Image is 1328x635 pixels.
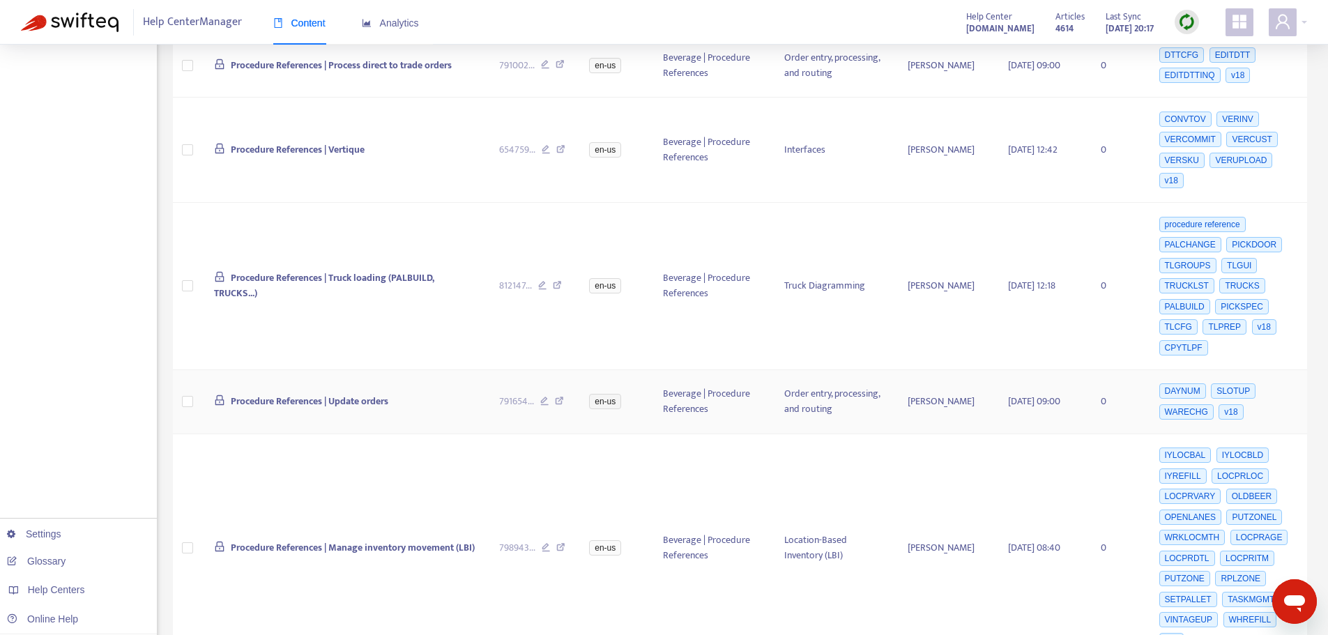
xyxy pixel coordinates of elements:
span: VINTAGEUP [1159,612,1218,627]
iframe: Button to launch messaging window [1272,579,1317,624]
span: DAYNUM [1159,383,1206,399]
span: Procedure References | Update orders [231,393,388,409]
td: [PERSON_NAME] [896,33,997,98]
span: TLCFG [1159,319,1198,335]
span: lock [214,541,225,552]
span: Procedure References | Process direct to trade orders [231,57,452,73]
span: [DATE] 12:42 [1008,141,1058,158]
strong: [DOMAIN_NAME] [966,21,1035,36]
span: LOCPRDTL [1159,551,1215,566]
td: 0 [1090,370,1145,434]
span: LOCPRITM [1220,551,1274,566]
span: VERUPLOAD [1209,153,1272,168]
span: PICKSPEC [1215,299,1269,314]
span: VERINV [1216,112,1259,127]
span: [DATE] 09:00 [1008,57,1060,73]
span: OLDBEER [1226,489,1277,504]
span: 791654 ... [499,394,534,409]
img: Swifteq [21,13,119,32]
span: VERSKU [1159,153,1205,168]
span: DTTCFG [1159,47,1205,63]
span: TRUCKLST [1159,278,1214,293]
span: WARECHG [1159,404,1214,420]
span: IYREFILL [1159,468,1207,484]
span: [DATE] 12:18 [1008,277,1055,293]
td: Beverage | Procedure References [652,98,773,203]
td: Beverage | Procedure References [652,203,773,370]
span: SETPALLET [1159,592,1217,607]
span: Procedure References | Manage inventory movement (LBI) [231,540,475,556]
span: Help Centers [28,584,85,595]
span: TRUCKS [1219,278,1265,293]
span: [DATE] 09:00 [1008,393,1060,409]
span: Articles [1055,9,1085,24]
strong: 4614 [1055,21,1074,36]
span: TLGUI [1221,258,1257,273]
span: LOCPRAGE [1230,530,1288,545]
span: CONVTOV [1159,112,1212,127]
td: [PERSON_NAME] [896,370,997,434]
span: en-us [589,394,621,409]
td: 0 [1090,203,1145,370]
span: lock [214,395,225,406]
span: Procedure References | Vertique [231,141,365,158]
span: area-chart [362,18,372,28]
td: Truck Diagramming [773,203,896,370]
td: Beverage | Procedure References [652,33,773,98]
span: en-us [589,142,621,158]
span: Help Center [966,9,1012,24]
strong: [DATE] 20:17 [1106,21,1154,36]
span: procedure reference [1159,217,1246,232]
span: 654759 ... [499,142,535,158]
span: 791002 ... [499,58,535,73]
span: en-us [589,540,621,556]
td: 0 [1090,33,1145,98]
span: IYLOCBLD [1216,447,1269,463]
span: PICKDOOR [1226,237,1282,252]
span: WRKLOCMTH [1159,530,1226,545]
span: OPENLANES [1159,510,1221,525]
td: Interfaces [773,98,896,203]
span: VERCUST [1226,132,1277,147]
td: Beverage | Procedure References [652,370,773,434]
a: [DOMAIN_NAME] [966,20,1035,36]
span: appstore [1231,13,1248,30]
td: [PERSON_NAME] [896,203,997,370]
td: Order entry, processing, and routing [773,370,896,434]
span: TLGROUPS [1159,258,1216,273]
span: IYLOCBAL [1159,447,1212,463]
span: Help Center Manager [143,9,242,36]
a: Settings [7,528,61,540]
span: PALCHANGE [1159,237,1221,252]
span: SLOTUP [1211,383,1256,399]
span: EDITDTTINQ [1159,68,1221,83]
span: en-us [589,278,621,293]
span: v18 [1219,404,1243,420]
span: user [1274,13,1291,30]
a: Online Help [7,613,78,625]
a: Glossary [7,556,66,567]
span: LOCPRVARY [1159,489,1221,504]
span: CPYTLPF [1159,340,1208,355]
span: Analytics [362,17,419,29]
span: [DATE] 08:40 [1008,540,1060,556]
span: WHREFILL [1223,612,1277,627]
span: PUTZONEL [1226,510,1282,525]
span: book [273,18,283,28]
td: 0 [1090,98,1145,203]
span: 812147 ... [499,278,532,293]
span: v18 [1252,319,1276,335]
span: 798943 ... [499,540,535,556]
span: Content [273,17,326,29]
span: lock [214,59,225,70]
span: v18 [1159,173,1184,188]
span: VERCOMMIT [1159,132,1221,147]
span: TASKMGMT [1222,592,1280,607]
span: lock [214,271,225,282]
span: v18 [1226,68,1250,83]
span: en-us [589,58,621,73]
span: PALBUILD [1159,299,1210,314]
span: Procedure References | Truck loading (PALBUILD, TRUCKS...) [214,270,434,301]
span: RPLZONE [1215,571,1266,586]
span: lock [214,143,225,154]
